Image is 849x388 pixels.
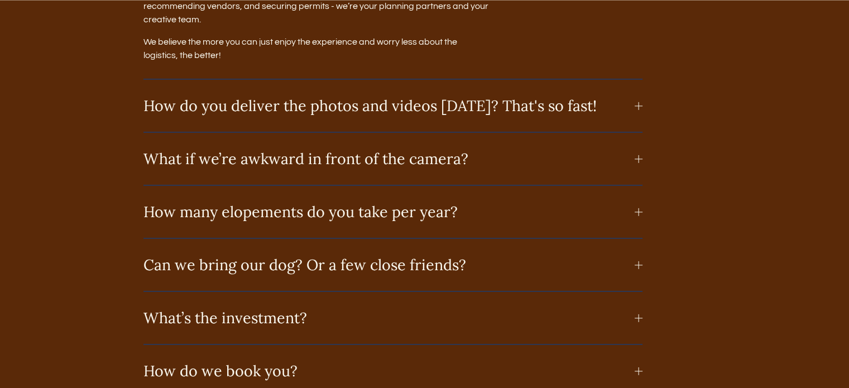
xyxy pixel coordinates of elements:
div: Domain Overview [42,66,100,73]
p: We believe the more you can just enjoy the experience and worry less about the logistics, the bet... [143,35,493,62]
button: How do you deliver the photos and videos [DATE]? That's so fast! [143,79,643,132]
span: How do you deliver the photos and videos [DATE]? That's so fast! [143,96,635,115]
span: What if we’re awkward in front of the camera? [143,149,635,168]
div: Keywords by Traffic [123,66,188,73]
a: Need help? [17,65,36,84]
p: Plugin is loading... [25,39,143,50]
div: v 4.0.25 [31,18,55,27]
span: What’s the investment? [143,308,635,327]
span: How many elopements do you take per year? [143,202,635,221]
img: Rough Water SEO [8,54,159,189]
span: How do we book you? [143,361,635,380]
img: website_grey.svg [18,29,27,38]
img: SEOSpace [79,8,89,19]
img: tab_domain_overview_orange.svg [30,65,39,74]
div: Domain: [DOMAIN_NAME] [29,29,123,38]
img: tab_keywords_by_traffic_grey.svg [111,65,120,74]
span: Can we bring our dog? Or a few close friends? [143,255,635,274]
button: How many elopements do you take per year? [143,185,643,238]
button: What if we’re awkward in front of the camera? [143,132,643,185]
button: Can we bring our dog? Or a few close friends? [143,238,643,291]
img: logo_orange.svg [18,18,27,27]
button: What’s the investment? [143,291,643,344]
p: Get ready! [25,28,143,39]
